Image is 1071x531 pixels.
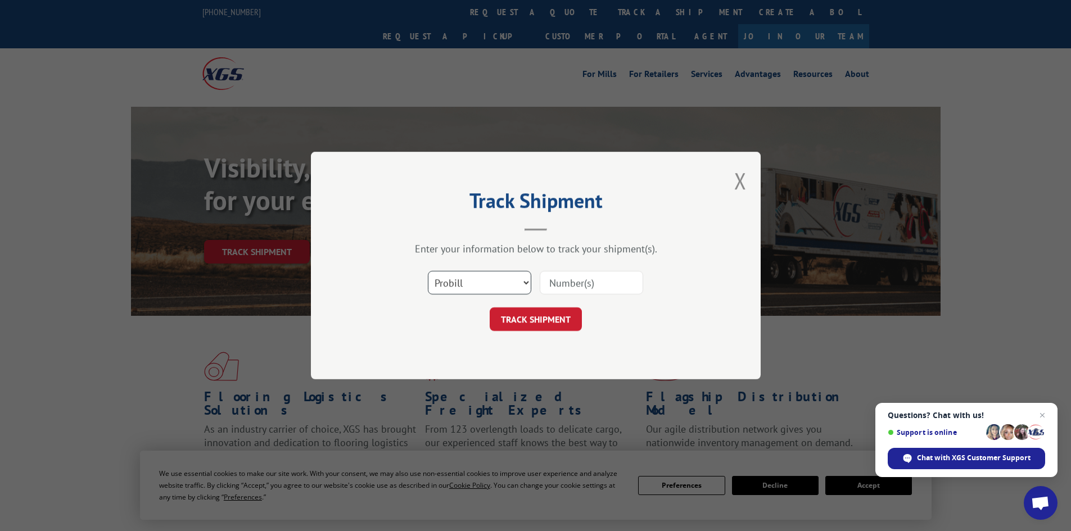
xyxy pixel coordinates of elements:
[734,166,747,196] button: Close modal
[888,428,982,437] span: Support is online
[490,307,582,331] button: TRACK SHIPMENT
[1024,486,1058,520] a: Open chat
[367,193,704,214] h2: Track Shipment
[540,271,643,294] input: Number(s)
[917,453,1031,463] span: Chat with XGS Customer Support
[888,411,1045,420] span: Questions? Chat with us!
[888,448,1045,469] span: Chat with XGS Customer Support
[367,242,704,255] div: Enter your information below to track your shipment(s).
